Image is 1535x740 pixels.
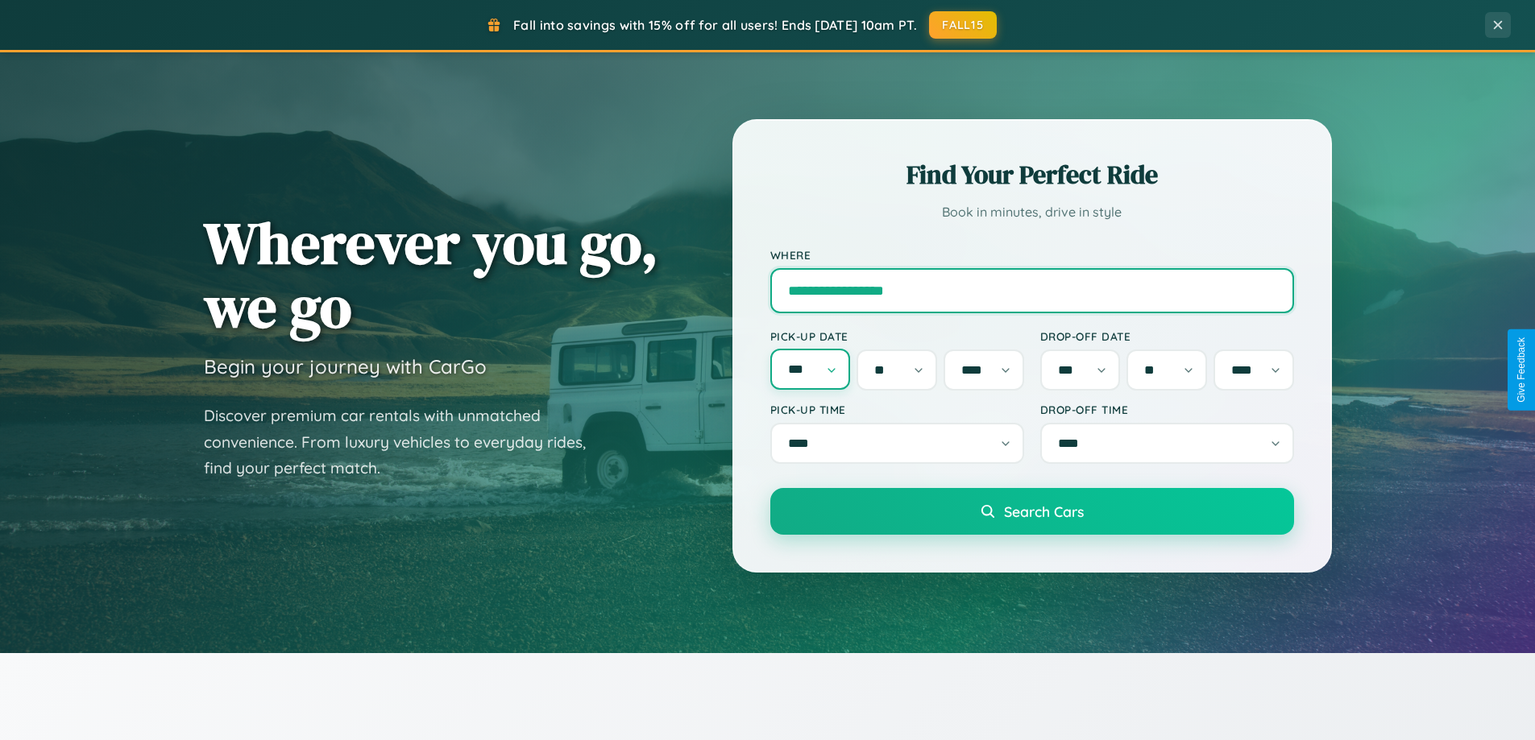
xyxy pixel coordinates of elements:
[770,403,1024,416] label: Pick-up Time
[770,488,1294,535] button: Search Cars
[1516,337,1527,403] div: Give Feedback
[204,403,607,482] p: Discover premium car rentals with unmatched convenience. From luxury vehicles to everyday rides, ...
[770,157,1294,192] h2: Find Your Perfect Ride
[770,201,1294,224] p: Book in minutes, drive in style
[204,354,487,378] h3: Begin your journey with CarGo
[513,17,917,33] span: Fall into savings with 15% off for all users! Ends [DATE] 10am PT.
[770,329,1024,343] label: Pick-up Date
[929,11,997,39] button: FALL15
[770,248,1294,262] label: Where
[1004,502,1084,520] span: Search Cars
[204,211,658,338] h1: Wherever you go, we go
[1040,403,1294,416] label: Drop-off Time
[1040,329,1294,343] label: Drop-off Date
